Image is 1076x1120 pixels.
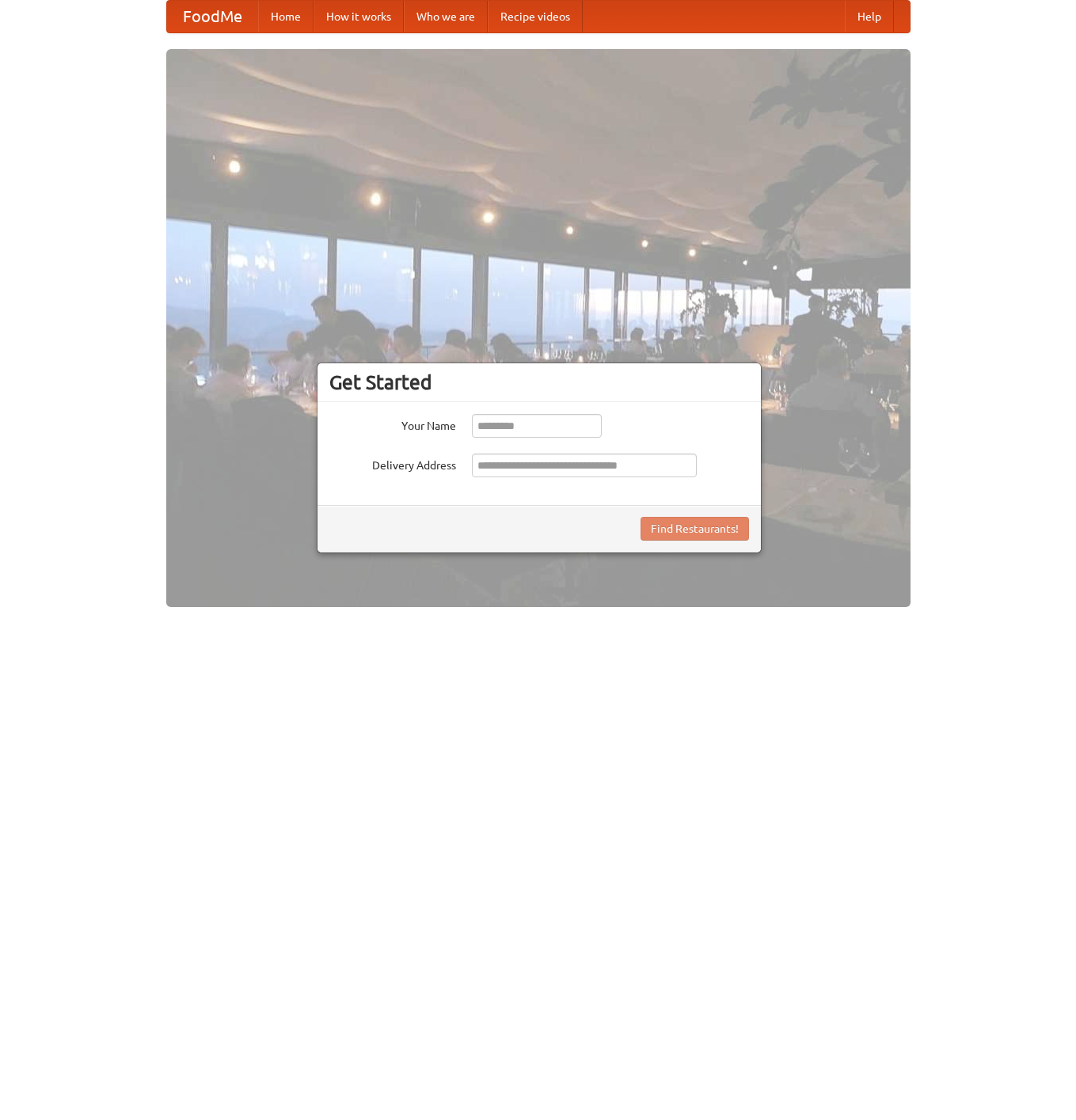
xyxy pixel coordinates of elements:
[314,1,404,32] a: How it works
[641,517,749,541] button: Find Restaurants!
[329,414,456,434] label: Your Name
[258,1,314,32] a: Home
[167,1,258,32] a: FoodMe
[329,370,749,394] h3: Get Started
[845,1,894,32] a: Help
[404,1,488,32] a: Who we are
[488,1,583,32] a: Recipe videos
[329,454,456,473] label: Delivery Address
